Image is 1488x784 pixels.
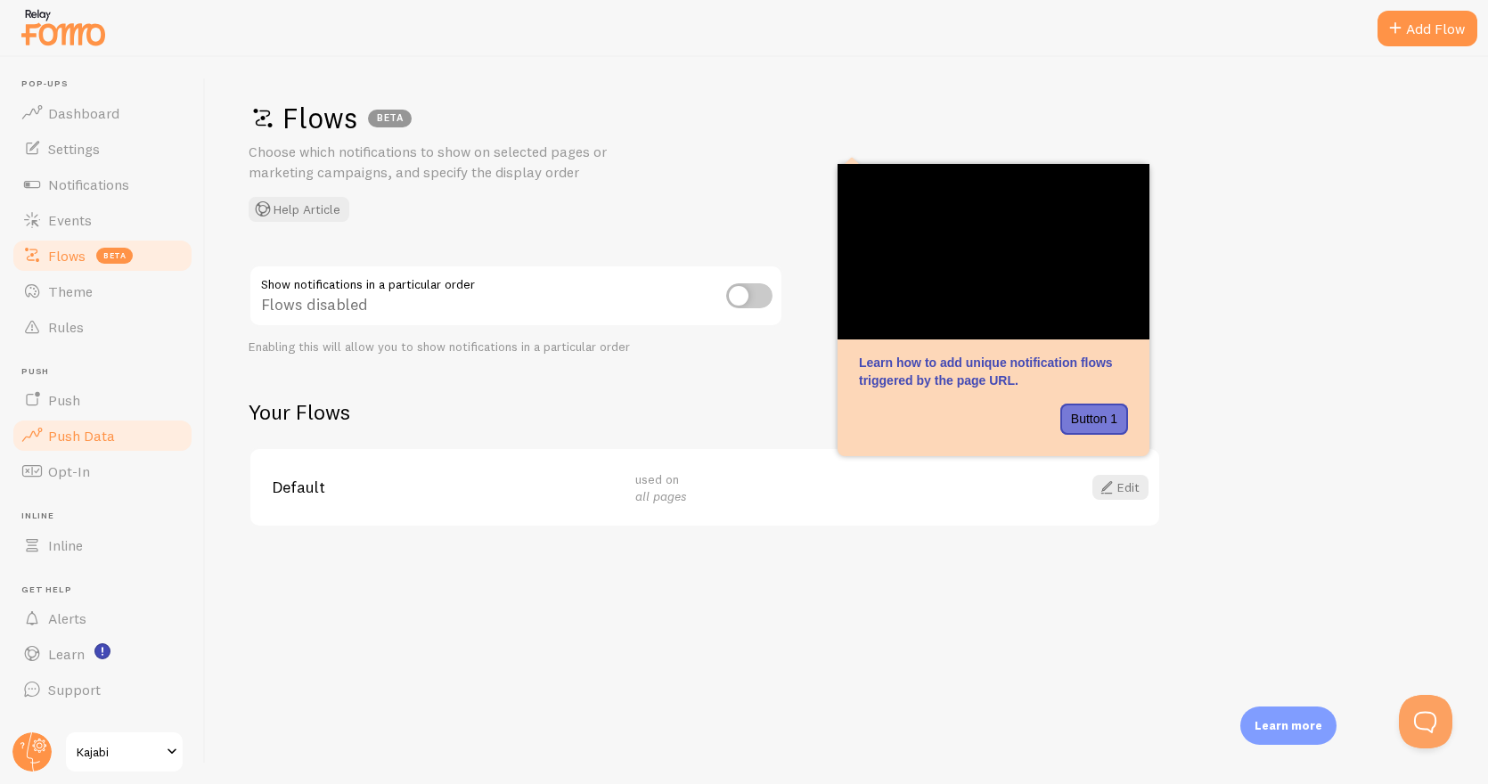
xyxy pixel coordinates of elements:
[48,104,119,122] span: Dashboard
[11,274,194,309] a: Theme
[11,527,194,563] a: Inline
[1060,404,1128,436] button: Button 1
[11,418,194,453] a: Push Data
[48,645,85,663] span: Learn
[368,110,412,127] div: BETA
[48,609,86,627] span: Alerts
[21,510,194,522] span: Inline
[1399,695,1452,748] iframe: Help Scout Beacon - Open
[635,488,687,504] em: all pages
[64,731,184,773] a: Kajabi
[48,681,101,698] span: Support
[249,339,783,355] div: Enabling this will allow you to show notifications in a particular order
[11,202,194,238] a: Events
[48,247,86,265] span: Flows
[11,453,194,489] a: Opt-In
[11,95,194,131] a: Dashboard
[48,391,80,409] span: Push
[48,140,100,158] span: Settings
[48,282,93,300] span: Theme
[1255,717,1322,734] p: Learn more
[859,354,1128,389] p: Learn how to add unique notification flows triggered by the page URL.
[249,398,1161,426] h2: Your Flows
[48,536,83,554] span: Inline
[19,4,108,50] img: fomo-relay-logo-orange.svg
[11,238,194,274] a: Flows beta
[21,78,194,90] span: Pop-ups
[11,382,194,418] a: Push
[11,167,194,202] a: Notifications
[249,142,676,183] p: Choose which notifications to show on selected pages or marketing campaigns, and specify the disp...
[94,643,110,659] svg: <p>Watch New Feature Tutorials!</p>
[635,471,687,504] span: used on
[21,366,194,378] span: Push
[249,197,349,222] button: Help Article
[21,584,194,596] span: Get Help
[11,309,194,345] a: Rules
[96,248,133,264] span: beta
[11,672,194,707] a: Support
[272,479,614,495] span: Default
[48,462,90,480] span: Opt-In
[77,741,161,763] span: Kajabi
[11,131,194,167] a: Settings
[11,600,194,636] a: Alerts
[249,265,783,330] div: Flows disabled
[249,100,1435,136] h1: Flows
[48,211,92,229] span: Events
[1092,475,1149,500] a: Edit
[1240,706,1337,745] div: Learn more
[48,318,84,336] span: Rules
[48,176,129,193] span: Notifications
[48,427,115,445] span: Push Data
[11,636,194,672] a: Learn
